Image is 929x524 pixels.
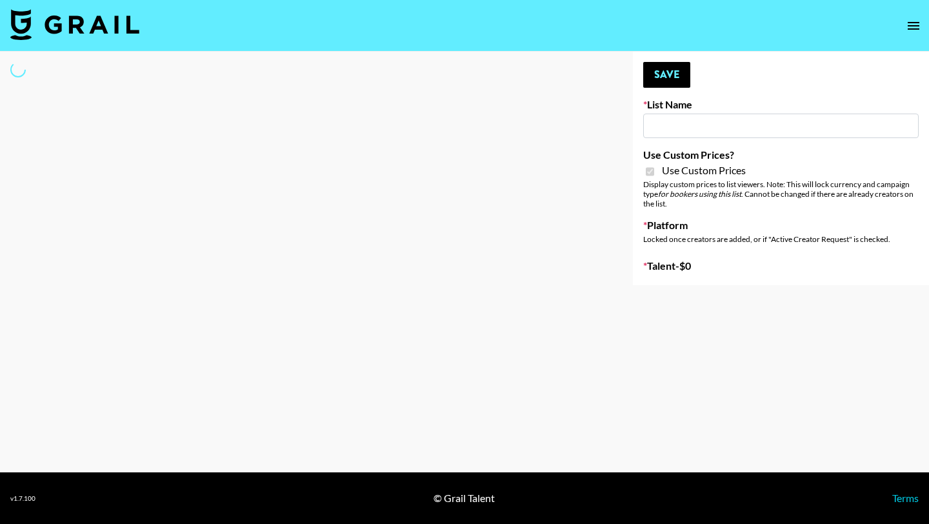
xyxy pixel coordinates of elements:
label: Platform [643,219,919,232]
div: Locked once creators are added, or if "Active Creator Request" is checked. [643,234,919,244]
a: Terms [892,492,919,504]
span: Use Custom Prices [662,164,746,177]
label: Use Custom Prices? [643,148,919,161]
button: Save [643,62,690,88]
div: Display custom prices to list viewers. Note: This will lock currency and campaign type . Cannot b... [643,179,919,208]
label: List Name [643,98,919,111]
em: for bookers using this list [658,189,741,199]
img: Grail Talent [10,9,139,40]
div: v 1.7.100 [10,494,35,503]
div: © Grail Talent [434,492,495,505]
button: open drawer [901,13,926,39]
label: Talent - $ 0 [643,259,919,272]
